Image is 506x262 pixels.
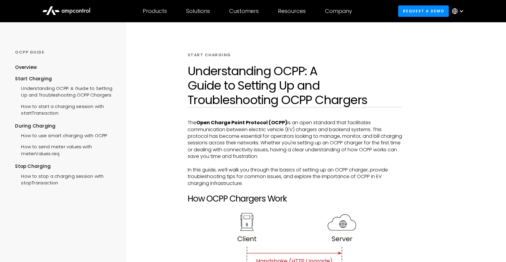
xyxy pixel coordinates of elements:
[15,123,116,129] div: During Charging
[325,8,352,14] div: Company
[188,160,402,167] p: ‍
[278,8,306,14] div: Resources
[229,8,259,14] div: Customers
[15,129,107,140] a: How to use smart charging with OCPP
[143,8,167,14] div: Products
[188,194,402,204] h2: How OCPP Chargers Work
[15,76,116,82] div: Start Charging
[15,82,116,100] a: Understanding OCPP: A Guide to Setting Up and Troubleshooting OCPP Chargers
[15,170,116,188] a: How to stop a charging session with stopTransaction
[188,119,402,160] p: The is an open standard that facilitates communication between electric vehicle (EV) chargers and...
[15,64,37,75] a: Overview
[15,64,37,71] div: Overview
[188,187,402,193] p: ‍
[15,163,116,170] div: Stop Charging
[15,100,116,118] a: How to start a charging session with startTransaction
[186,8,210,14] div: Solutions
[196,119,287,126] strong: Open Charge Point Protocol (OCPP)
[15,140,116,159] a: How to send meter values with meterValues.req
[188,167,402,187] p: In this guide, we’ll walk you through the basics of setting up an OCPP charger, provide troublesh...
[188,64,402,107] h1: Understanding OCPP: A Guide to Setting Up and Troubleshooting OCPP Chargers
[188,204,402,210] p: ‍
[15,50,116,55] div: OCPP GUIDE
[398,5,449,17] a: Request a demo
[188,52,231,58] div: START CHARGING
